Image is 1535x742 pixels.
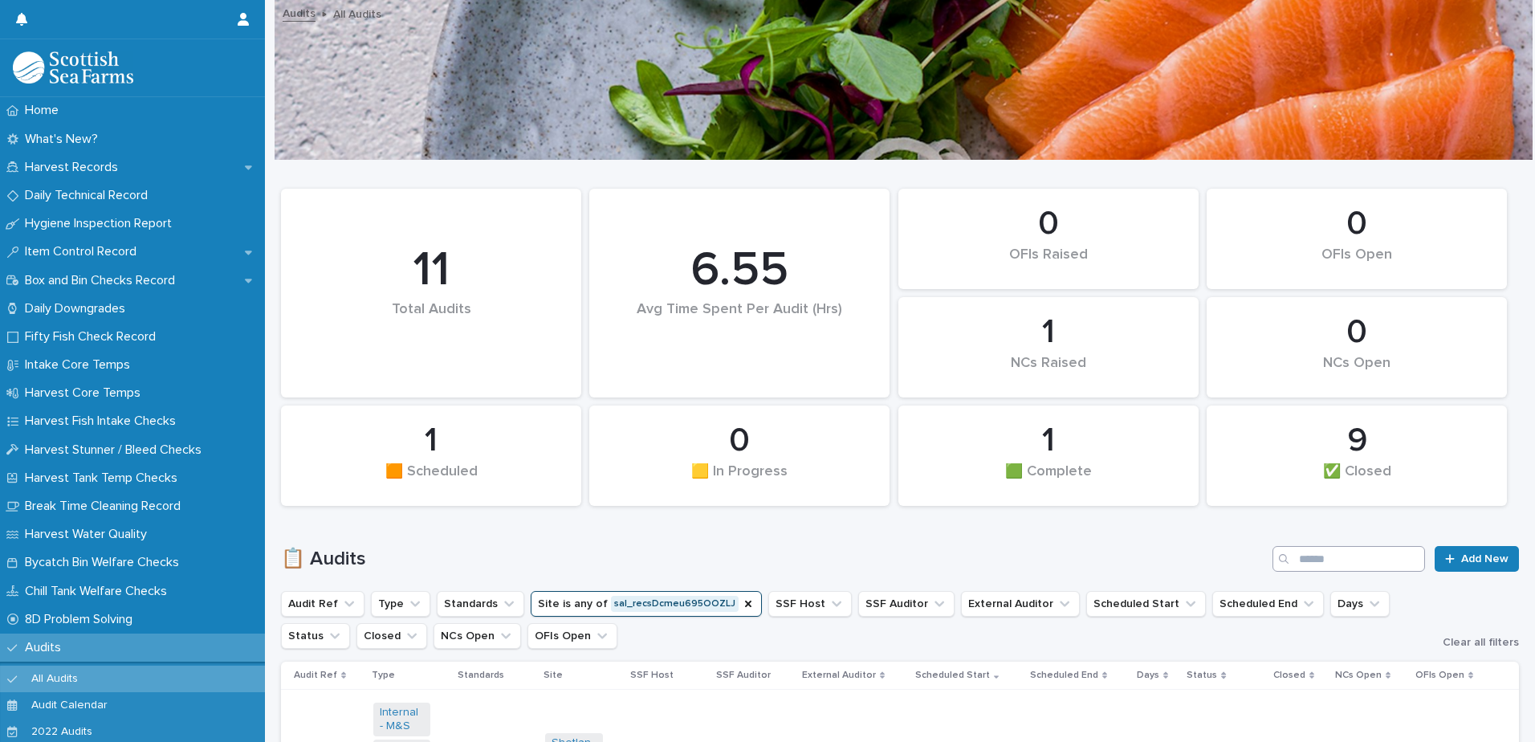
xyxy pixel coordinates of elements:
[380,706,424,733] a: Internal - M&S
[18,527,160,542] p: Harvest Water Quality
[281,548,1266,571] h1: 📋 Audits
[1137,667,1159,684] p: Days
[527,623,617,649] button: OFIs Open
[434,623,521,649] button: NCs Open
[617,301,862,352] div: Avg Time Spent Per Audit (Hrs)
[926,204,1171,244] div: 0
[617,421,862,461] div: 0
[1234,247,1480,280] div: OFIs Open
[1212,591,1324,617] button: Scheduled End
[1335,667,1382,684] p: NCs Open
[281,623,350,649] button: Status
[926,421,1171,461] div: 1
[716,667,771,684] p: SSF Auditor
[1330,591,1390,617] button: Days
[333,4,381,22] p: All Audits
[1234,312,1480,353] div: 0
[1187,667,1217,684] p: Status
[18,699,120,712] p: Audit Calendar
[1086,591,1206,617] button: Scheduled Start
[1461,553,1509,565] span: Add New
[18,132,111,147] p: What's New?
[768,591,852,617] button: SSF Host
[926,463,1171,497] div: 🟩 Complete
[18,725,105,739] p: 2022 Audits
[372,667,395,684] p: Type
[308,463,554,497] div: 🟧 Scheduled
[630,667,674,684] p: SSF Host
[1430,637,1519,648] button: Clear all filters
[1234,421,1480,461] div: 9
[283,3,316,22] a: Audits
[18,301,138,316] p: Daily Downgrades
[458,667,504,684] p: Standards
[18,499,193,514] p: Break Time Cleaning Record
[1272,546,1425,572] input: Search
[18,357,143,373] p: Intake Core Temps
[1234,463,1480,497] div: ✅ Closed
[617,463,862,497] div: 🟨 In Progress
[18,329,169,344] p: Fifty Fish Check Record
[371,591,430,617] button: Type
[617,242,862,300] div: 6.55
[18,188,161,203] p: Daily Technical Record
[18,103,71,118] p: Home
[308,301,554,352] div: Total Audits
[308,421,554,461] div: 1
[961,591,1080,617] button: External Auditor
[18,612,145,627] p: 8D Problem Solving
[13,51,133,84] img: mMrefqRFQpe26GRNOUkG
[802,667,876,684] p: External Auditor
[18,414,189,429] p: Harvest Fish Intake Checks
[308,242,554,300] div: 11
[18,160,131,175] p: Harvest Records
[18,471,190,486] p: Harvest Tank Temp Checks
[1234,355,1480,389] div: NCs Open
[18,555,192,570] p: Bycatch Bin Welfare Checks
[1443,637,1519,648] span: Clear all filters
[1030,667,1098,684] p: Scheduled End
[281,591,364,617] button: Audit Ref
[18,244,149,259] p: Item Control Record
[926,355,1171,389] div: NCs Raised
[18,273,188,288] p: Box and Bin Checks Record
[437,591,524,617] button: Standards
[531,591,762,617] button: Site
[18,584,180,599] p: Chill Tank Welfare Checks
[926,312,1171,353] div: 1
[18,385,153,401] p: Harvest Core Temps
[915,667,990,684] p: Scheduled Start
[294,667,337,684] p: Audit Ref
[356,623,427,649] button: Closed
[1435,546,1519,572] a: Add New
[926,247,1171,280] div: OFIs Raised
[1415,667,1464,684] p: OFIs Open
[18,442,214,458] p: Harvest Stunner / Bleed Checks
[544,667,563,684] p: Site
[1273,667,1305,684] p: Closed
[858,591,955,617] button: SSF Auditor
[1234,204,1480,244] div: 0
[18,672,91,686] p: All Audits
[18,216,185,231] p: Hygiene Inspection Report
[18,640,74,655] p: Audits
